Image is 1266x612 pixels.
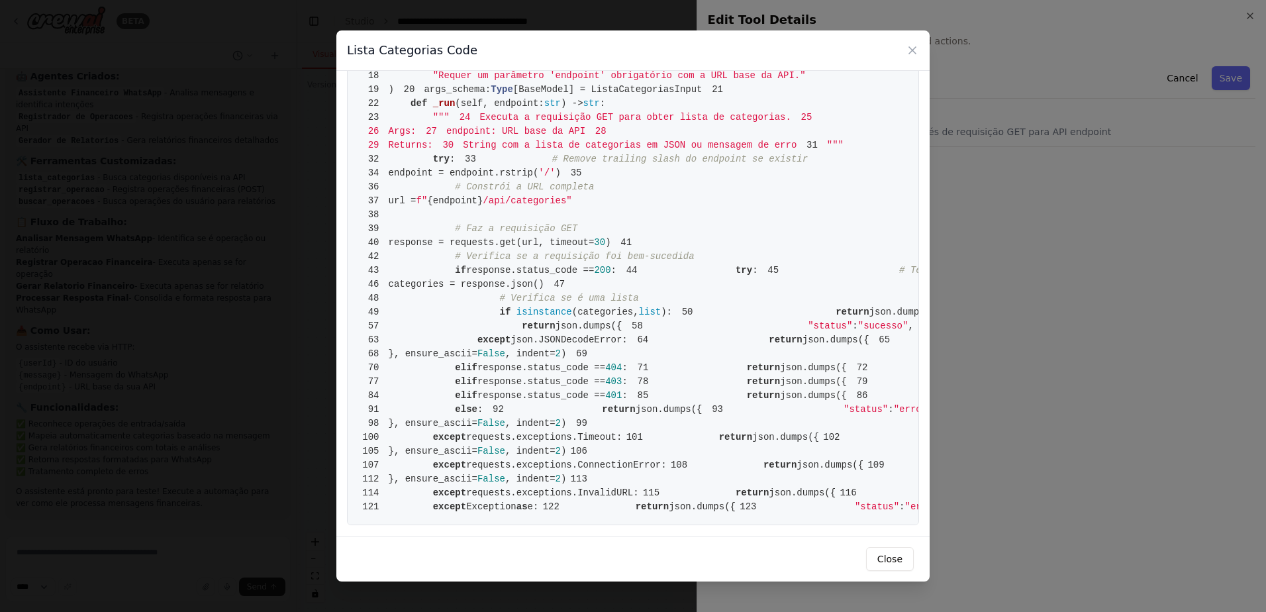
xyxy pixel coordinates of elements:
[477,334,511,345] span: except
[466,265,594,276] span: response.status_code ==
[672,305,703,319] span: 50
[556,474,561,484] span: 2
[561,474,566,484] span: )
[819,431,850,444] span: 102
[769,487,836,498] span: json.dumps({
[466,487,638,498] span: requests.exceptions.InvalidURL:
[836,307,869,317] span: return
[358,236,389,250] span: 40
[358,125,389,138] span: 26
[847,389,877,403] span: 86
[477,348,505,359] span: False
[358,111,389,125] span: 23
[622,390,627,401] span: :
[389,446,477,456] span: }, ensure_ascii=
[358,417,389,431] span: 98
[477,404,483,415] span: :
[433,98,456,109] span: _run
[477,474,505,484] span: False
[466,460,666,470] span: requests.exceptions.ConnectionError:
[639,486,669,500] span: 115
[661,307,672,317] span: ):
[905,501,938,512] span: "erro"
[389,348,477,359] span: }, ensure_ascii=
[780,362,847,373] span: json.dumps({
[752,265,757,276] span: :
[736,500,766,514] span: 123
[358,222,389,236] span: 39
[585,125,616,138] span: 28
[358,347,389,361] span: 68
[869,307,936,317] span: json.dumps({
[628,361,658,375] span: 71
[455,223,577,234] span: # Faz a requisição GET
[869,333,900,347] span: 65
[358,208,389,222] span: 38
[483,195,571,206] span: /api/categories"
[466,432,622,442] span: requests.exceptions.Timeout:
[477,376,605,387] span: response.status_code ==
[505,418,556,429] span: , indent=
[358,486,389,500] span: 114
[433,70,806,81] span: "Requer um parâmetro 'endpoint' obrigatório com a URL base da API."
[628,375,658,389] span: 78
[389,237,595,248] span: response = requests.get(url, timeout=
[491,84,513,95] span: Type
[358,458,389,472] span: 107
[908,321,913,331] span: ,
[791,111,822,125] span: 25
[358,264,389,278] span: 43
[866,547,914,571] button: Close
[914,319,944,333] span: 59
[358,166,389,180] span: 34
[803,334,869,345] span: json.dumps({
[797,460,863,470] span: json.dumps({
[736,265,752,276] span: try
[622,362,627,373] span: :
[556,446,561,456] span: 2
[505,474,556,484] span: , indent=
[544,278,575,291] span: 47
[636,501,669,512] span: return
[719,432,752,442] span: return
[561,98,583,109] span: ) ->
[461,98,544,109] span: self, endpoint:
[358,126,416,136] span: Args:
[427,195,483,206] span: {endpoint}
[583,98,600,109] span: str
[855,501,899,512] span: "status"
[358,389,389,403] span: 84
[433,138,463,152] span: 30
[667,458,697,472] span: 108
[483,403,513,417] span: 92
[556,321,622,331] span: json.dumps({
[433,460,466,470] span: except
[747,362,780,373] span: return
[894,404,927,415] span: "erro"
[358,333,389,347] span: 63
[358,97,389,111] span: 22
[358,305,389,319] span: 49
[389,168,539,178] span: endpoint = endpoint.rstrip(
[747,376,780,387] span: return
[358,472,389,486] span: 112
[433,501,466,512] span: except
[780,390,847,401] span: json.dumps({
[455,152,485,166] span: 33
[416,125,447,138] span: 27
[594,265,610,276] span: 200
[847,361,877,375] span: 72
[450,154,455,164] span: :
[616,264,647,278] span: 44
[622,319,652,333] span: 58
[358,152,389,166] span: 32
[628,333,658,347] span: 64
[899,265,1049,276] span: # Tenta fazer parse do JSON
[455,376,477,387] span: elif
[769,334,802,345] span: return
[888,404,893,415] span: :
[358,84,394,95] span: )
[544,98,561,109] span: str
[358,375,389,389] span: 77
[538,168,555,178] span: '/'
